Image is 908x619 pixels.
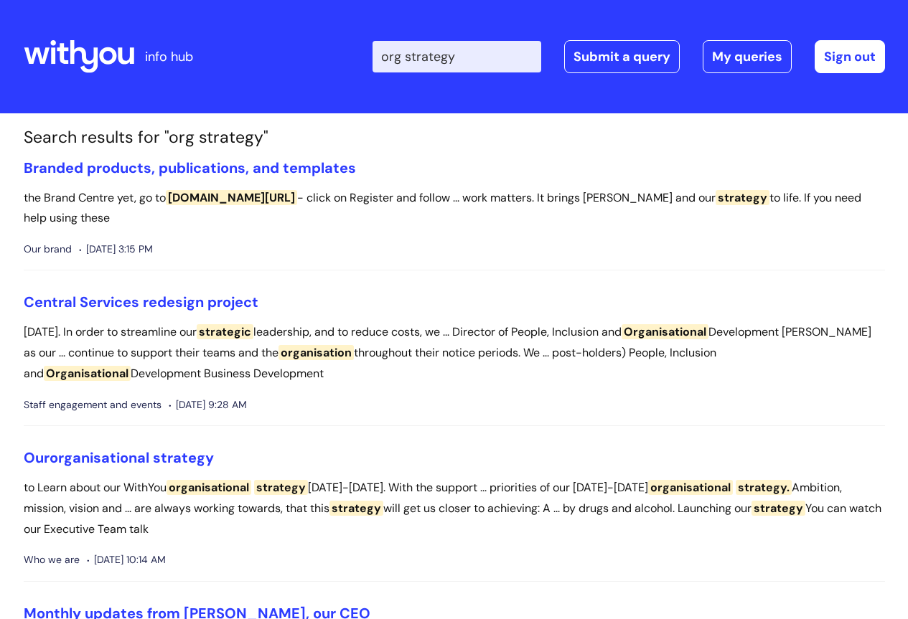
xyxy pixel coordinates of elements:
p: the Brand Centre yet, go to - click on Register and follow ... work matters. It brings [PERSON_NA... [24,188,885,230]
span: strategy [716,190,769,205]
a: Central Services redesign project [24,293,258,311]
span: strategy. [736,480,792,495]
p: info hub [145,45,193,68]
span: Staff engagement and events [24,396,162,414]
span: [DOMAIN_NAME][URL] [166,190,297,205]
span: Organisational [622,324,708,339]
span: [DATE] 3:15 PM [79,240,153,258]
a: Ourorganisational strategy [24,448,214,467]
p: to Learn about our WithYou [DATE]-[DATE]. With the support ... priorities of our [DATE]-[DATE] Am... [24,478,885,539]
span: strategy [153,448,214,467]
span: organisational [167,480,251,495]
a: Sign out [815,40,885,73]
span: Organisational [44,366,131,381]
h1: Search results for "org strategy" [24,128,885,148]
span: strategy [752,501,805,516]
input: Search [373,41,541,72]
span: [DATE] 9:28 AM [169,396,247,414]
span: Who we are [24,551,80,569]
span: organisation [279,345,354,360]
span: Our brand [24,240,72,258]
div: | - [373,40,885,73]
span: organisational [50,448,149,467]
span: organisational [648,480,733,495]
p: [DATE]. In order to streamline our leadership, and to reduce costs, we ... Director of People, In... [24,322,885,384]
span: strategy [329,501,383,516]
a: My queries [703,40,792,73]
a: Submit a query [564,40,680,73]
span: [DATE] 10:14 AM [87,551,166,569]
a: Branded products, publications, and templates [24,159,356,177]
span: strategic [197,324,253,339]
span: strategy [254,480,308,495]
